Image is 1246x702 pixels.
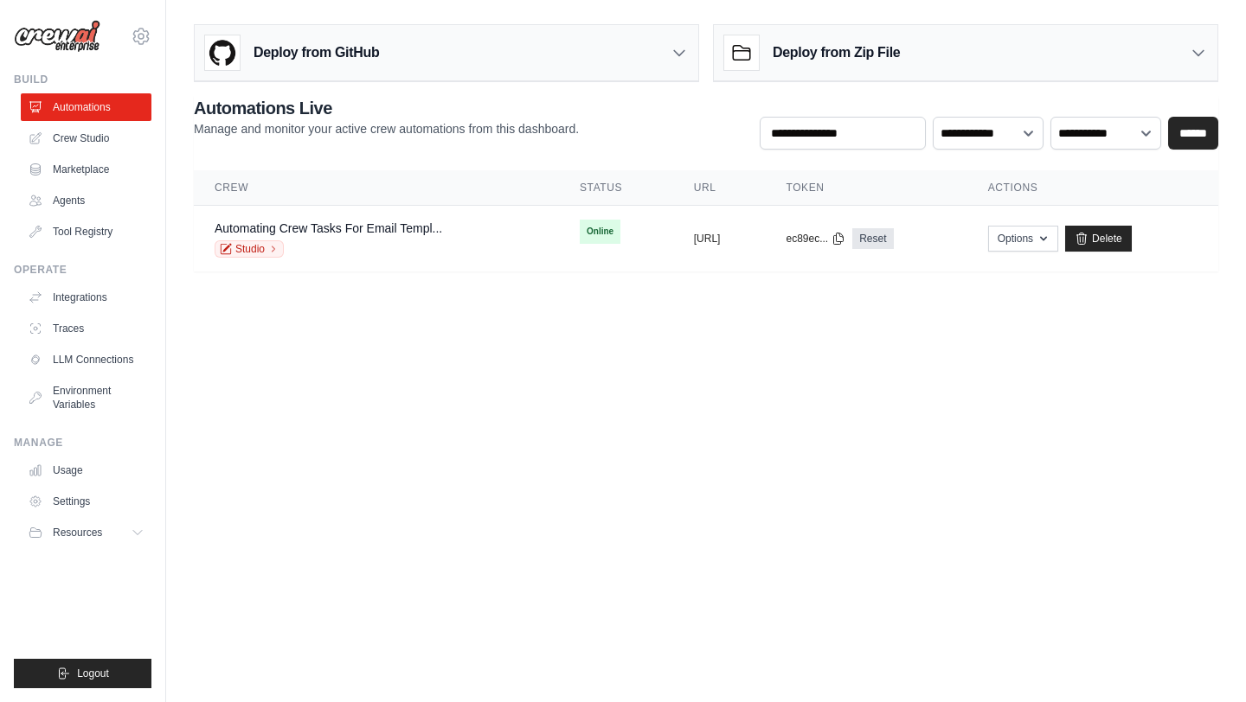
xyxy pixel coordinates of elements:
[786,232,845,246] button: ec89ec...
[21,124,151,152] a: Crew Studio
[580,220,620,244] span: Online
[194,170,559,206] th: Crew
[673,170,766,206] th: URL
[21,284,151,311] a: Integrations
[14,20,100,53] img: Logo
[205,35,240,70] img: GitHub Logo
[21,488,151,515] a: Settings
[254,42,379,63] h3: Deploy from GitHub
[21,377,151,418] a: Environment Variables
[21,218,151,246] a: Tool Registry
[21,93,151,121] a: Automations
[21,187,151,214] a: Agents
[53,526,102,539] span: Resources
[194,96,579,120] h2: Automations Live
[1065,226,1132,252] a: Delete
[559,170,673,206] th: Status
[14,263,151,277] div: Operate
[765,170,967,206] th: Token
[215,221,442,235] a: Automating Crew Tasks For Email Templ...
[967,170,1218,206] th: Actions
[14,659,151,688] button: Logout
[21,156,151,183] a: Marketplace
[21,346,151,373] a: LLM Connections
[14,73,151,86] div: Build
[988,226,1058,252] button: Options
[77,667,109,680] span: Logout
[852,228,893,249] a: Reset
[21,519,151,546] button: Resources
[773,42,900,63] h3: Deploy from Zip File
[14,436,151,450] div: Manage
[194,120,579,137] p: Manage and monitor your active crew automations from this dashboard.
[1159,619,1246,702] iframe: Chat Widget
[21,456,151,484] a: Usage
[21,315,151,342] a: Traces
[215,240,284,258] a: Studio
